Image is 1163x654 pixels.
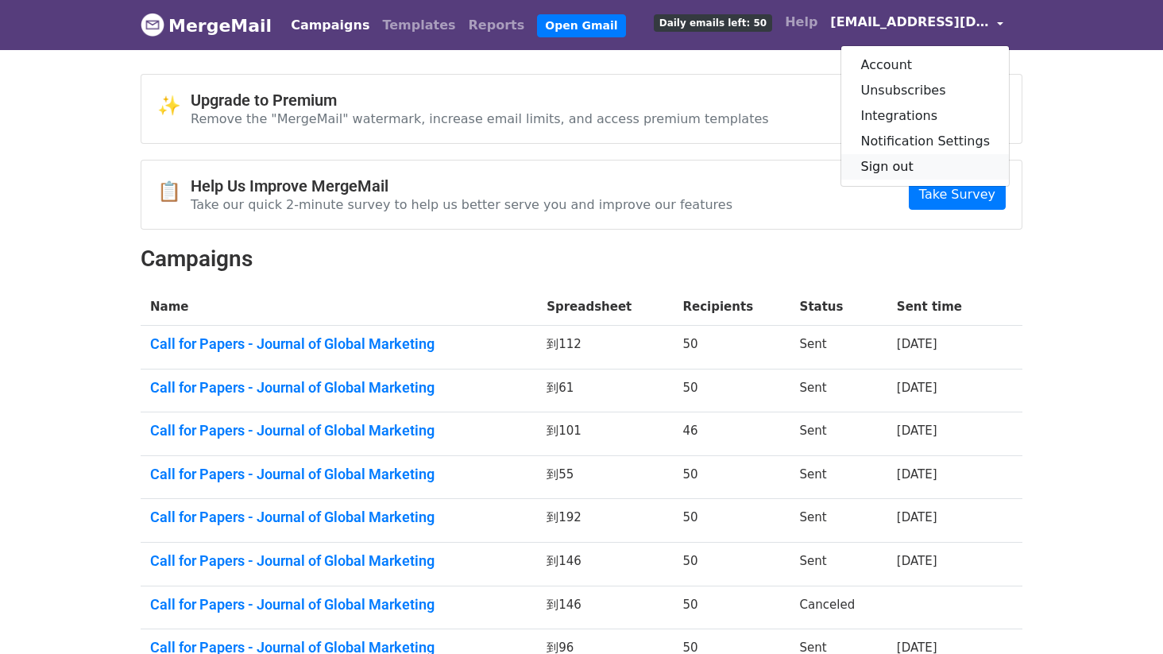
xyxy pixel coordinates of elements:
a: Call for Papers - Journal of Global Marketing [150,466,527,483]
a: Templates [376,10,462,41]
a: [DATE] [897,337,937,351]
a: Account [841,52,1009,78]
td: Canceled [790,586,887,629]
td: 到112 [537,326,673,370]
th: Spreadsheet [537,288,673,326]
a: Open Gmail [537,14,625,37]
a: [EMAIL_ADDRESS][DOMAIN_NAME] [824,6,1010,44]
th: Name [141,288,537,326]
a: MergeMail [141,9,272,42]
a: Help [779,6,824,38]
td: 46 [673,412,790,456]
a: [DATE] [897,467,937,482]
a: Notification Settings [841,129,1009,154]
td: 到146 [537,586,673,629]
a: Call for Papers - Journal of Global Marketing [150,335,527,353]
div: [EMAIL_ADDRESS][DOMAIN_NAME] [840,45,1010,187]
a: [DATE] [897,424,937,438]
h4: Help Us Improve MergeMail [191,176,732,195]
a: Call for Papers - Journal of Global Marketing [150,422,527,439]
td: Sent [790,455,887,499]
th: Status [790,288,887,326]
a: Call for Papers - Journal of Global Marketing [150,596,527,613]
p: Take our quick 2-minute survey to help us better serve you and improve our features [191,196,732,213]
h2: Campaigns [141,246,1022,273]
img: MergeMail logo [141,13,164,37]
td: 到101 [537,412,673,456]
th: Recipients [673,288,790,326]
td: 50 [673,369,790,412]
td: 到61 [537,369,673,412]
a: Integrations [841,103,1009,129]
td: Sent [790,499,887,543]
a: Call for Papers - Journal of Global Marketing [150,509,527,526]
a: Unsubscribes [841,78,1009,103]
h4: Upgrade to Premium [191,91,769,110]
a: [DATE] [897,554,937,568]
td: 到146 [537,543,673,586]
a: Call for Papers - Journal of Global Marketing [150,552,527,570]
td: Sent [790,369,887,412]
span: ✨ [157,95,191,118]
a: Take Survey [909,180,1006,210]
td: 50 [673,455,790,499]
td: 50 [673,499,790,543]
iframe: Chat Widget [1084,578,1163,654]
td: Sent [790,543,887,586]
th: Sent time [887,288,998,326]
a: Daily emails left: 50 [647,6,779,38]
td: Sent [790,326,887,370]
a: Call for Papers - Journal of Global Marketing [150,379,527,397]
p: Remove the "MergeMail" watermark, increase email limits, and access premium templates [191,110,769,127]
td: 到192 [537,499,673,543]
a: [DATE] [897,510,937,524]
td: Sent [790,412,887,456]
span: 📋 [157,180,191,203]
a: Sign out [841,154,1009,180]
a: Reports [462,10,531,41]
td: 50 [673,543,790,586]
td: 50 [673,326,790,370]
td: 到55 [537,455,673,499]
a: Campaigns [284,10,376,41]
td: 50 [673,586,790,629]
a: [DATE] [897,381,937,395]
span: [EMAIL_ADDRESS][DOMAIN_NAME] [830,13,989,32]
span: Daily emails left: 50 [654,14,772,32]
